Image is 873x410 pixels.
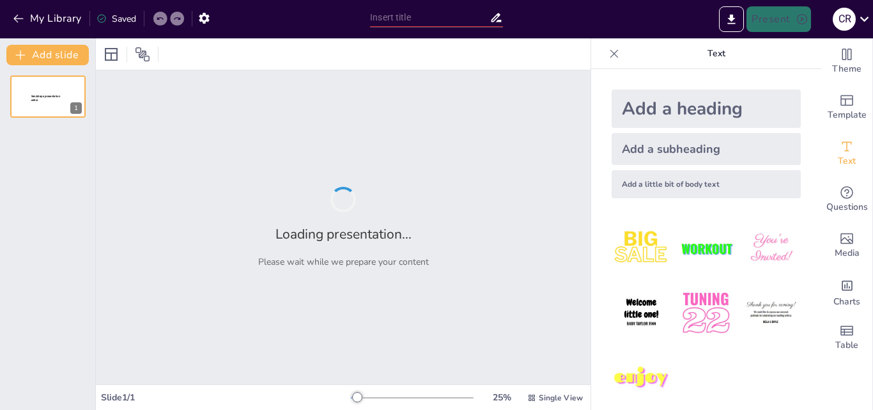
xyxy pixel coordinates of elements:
img: 4.jpeg [612,283,671,343]
img: 3.jpeg [741,219,801,278]
div: Add images, graphics, shapes or video [821,223,872,269]
h2: Loading presentation... [275,225,412,243]
span: Template [828,108,867,122]
img: 2.jpeg [676,219,736,278]
div: Get real-time input from your audience [821,177,872,223]
div: C R [833,8,856,31]
div: Add charts and graphs [821,269,872,315]
span: Charts [833,295,860,309]
div: Add ready made slides [821,84,872,130]
div: Add a little bit of body text [612,170,801,198]
p: Please wait while we prepare your content [258,256,429,268]
span: Sendsteps presentation editor [31,95,60,102]
div: Add a subheading [612,133,801,165]
button: Add slide [6,45,89,65]
div: Add text boxes [821,130,872,177]
div: Saved [97,13,136,25]
img: 6.jpeg [741,283,801,343]
div: Add a table [821,315,872,361]
div: 1 [10,75,86,118]
input: Insert title [370,8,490,27]
button: Export to PowerPoint [719,6,744,32]
button: My Library [10,8,87,29]
div: Slide 1 / 1 [101,391,351,404]
span: Single View [539,393,583,403]
span: Table [835,338,858,352]
div: 1 [70,102,82,114]
span: Theme [832,62,861,76]
img: 7.jpeg [612,349,671,408]
img: 5.jpeg [676,283,736,343]
img: 1.jpeg [612,219,671,278]
div: Change the overall theme [821,38,872,84]
div: Add a heading [612,90,801,128]
div: Layout [101,44,121,65]
button: C R [833,6,856,32]
span: Position [135,47,150,62]
button: Present [746,6,810,32]
div: 25 % [486,391,517,404]
span: Questions [826,200,868,214]
span: Text [838,154,856,168]
p: Text [624,38,808,69]
span: Media [835,246,860,260]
